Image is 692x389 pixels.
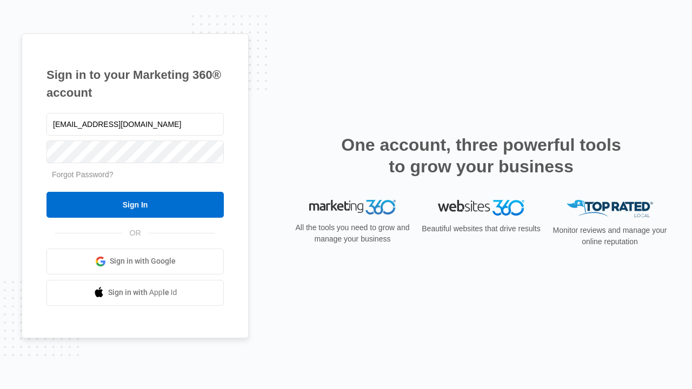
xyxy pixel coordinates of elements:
[46,249,224,274] a: Sign in with Google
[421,223,542,234] p: Beautiful websites that drive results
[567,200,653,218] img: Top Rated Local
[52,170,114,179] a: Forgot Password?
[122,227,149,239] span: OR
[549,225,670,247] p: Monitor reviews and manage your online reputation
[110,256,176,267] span: Sign in with Google
[292,222,413,245] p: All the tools you need to grow and manage your business
[46,113,224,136] input: Email
[338,134,624,177] h2: One account, three powerful tools to grow your business
[46,280,224,306] a: Sign in with Apple Id
[438,200,524,216] img: Websites 360
[309,200,396,215] img: Marketing 360
[46,66,224,102] h1: Sign in to your Marketing 360® account
[108,287,177,298] span: Sign in with Apple Id
[46,192,224,218] input: Sign In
